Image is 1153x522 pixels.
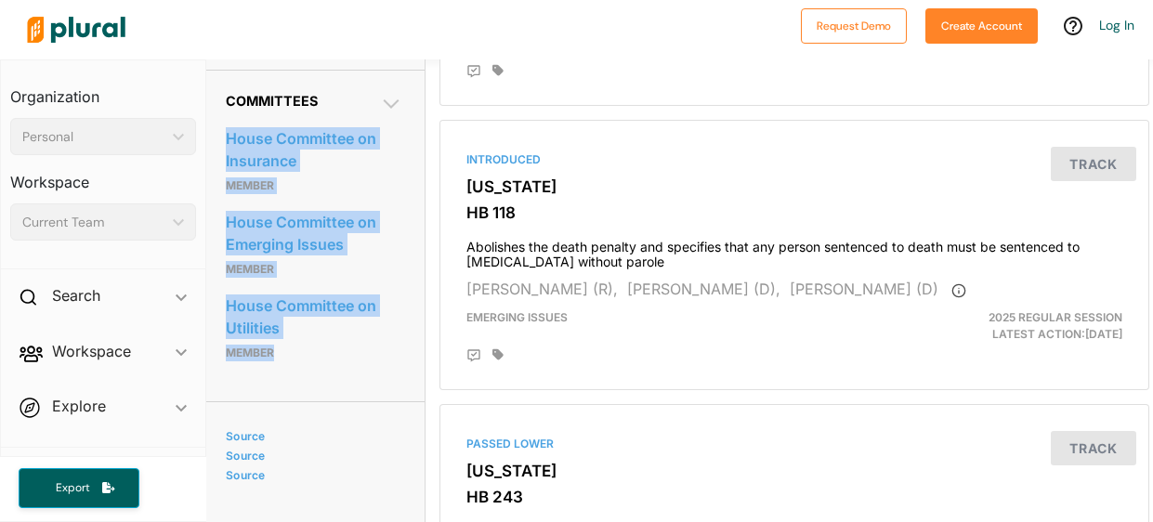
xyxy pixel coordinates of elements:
button: Create Account [925,8,1038,44]
h3: HB 243 [466,488,1122,506]
a: Source [226,449,397,463]
button: Request Demo [801,8,907,44]
a: Source [226,429,397,443]
a: House Committee on Insurance [226,124,402,175]
p: Member [226,342,402,364]
h3: Workspace [10,155,196,196]
div: Add Position Statement [466,64,481,79]
p: Member [226,175,402,197]
p: Member [226,258,402,281]
div: Add tags [492,64,504,77]
a: Request Demo [801,15,907,34]
span: 2025 Regular Session [989,310,1122,324]
div: Passed Lower [466,436,1122,452]
div: Latest Action: [DATE] [909,309,1136,343]
div: Current Team [22,213,165,232]
span: [PERSON_NAME] (R), [466,280,618,298]
h2: Search [52,285,100,306]
a: House Committee on Utilities [226,292,402,342]
button: Export [19,468,139,508]
a: Create Account [925,15,1038,34]
div: Introduced [466,151,1122,168]
span: [PERSON_NAME] (D) [790,280,938,298]
a: House Committee on Emerging Issues [226,208,402,258]
button: Track [1051,431,1136,465]
div: Add tags [492,348,504,361]
div: Add Position Statement [466,348,481,363]
button: Track [1051,147,1136,181]
h3: Organization [10,70,196,111]
a: Log In [1099,17,1134,33]
span: [PERSON_NAME] (D), [627,280,780,298]
span: Committees [226,93,318,109]
h3: HB 118 [466,203,1122,222]
h3: [US_STATE] [466,177,1122,196]
h3: [US_STATE] [466,462,1122,480]
span: Emerging Issues [466,310,568,324]
h4: Abolishes the death penalty and specifies that any person sentenced to death must be sentenced to... [466,230,1122,271]
a: Source [226,468,397,482]
span: Export [43,480,102,496]
div: Personal [22,127,165,147]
